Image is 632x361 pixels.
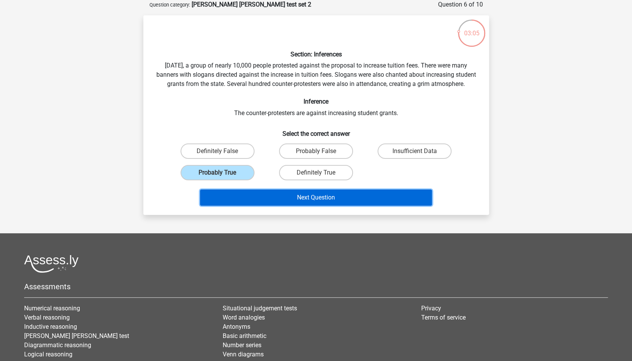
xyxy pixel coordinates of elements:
a: Antonyms [223,323,250,330]
label: Probably True [181,165,254,180]
h5: Assessments [24,282,608,291]
h6: Inference [156,98,477,105]
a: Terms of service [421,314,465,321]
a: Venn diagrams [223,351,264,358]
a: Basic arithmetic [223,332,266,340]
a: Privacy [421,305,441,312]
label: Insufficient Data [378,143,451,159]
button: Next Question [200,190,432,206]
div: [DATE], a group of nearly 10,000 people protested against the proposal to increase tuition fees. ... [146,21,486,209]
label: Probably False [279,143,353,159]
h6: Section: Inferences [156,51,477,58]
a: Verbal reasoning [24,314,70,321]
div: 03:05 [457,19,486,38]
a: Word analogies [223,314,265,321]
small: Question category: [149,2,190,8]
strong: [PERSON_NAME] [PERSON_NAME] test set 2 [192,1,311,8]
h6: Select the correct answer [156,124,477,137]
a: Inductive reasoning [24,323,77,330]
img: Assessly logo [24,255,79,273]
label: Definitely True [279,165,353,180]
a: Numerical reasoning [24,305,80,312]
a: Situational judgement tests [223,305,297,312]
a: Logical reasoning [24,351,72,358]
a: [PERSON_NAME] [PERSON_NAME] test [24,332,129,340]
a: Diagrammatic reasoning [24,341,91,349]
label: Definitely False [181,143,254,159]
a: Number series [223,341,261,349]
